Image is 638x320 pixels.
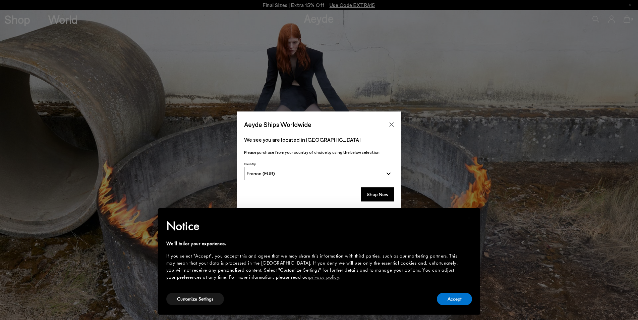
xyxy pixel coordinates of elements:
span: × [467,213,471,223]
button: Close this notice [461,210,477,226]
button: Accept [437,293,472,305]
div: We'll tailor your experience. [166,240,461,247]
button: Customize Settings [166,293,224,305]
p: We see you are located in [GEOGRAPHIC_DATA] [244,136,394,144]
a: privacy policy [309,274,339,280]
span: Country [244,162,256,166]
p: Please purchase from your country of choice by using the below selection: [244,149,394,155]
div: If you select "Accept", you accept this and agree that we may share this information with third p... [166,253,461,281]
button: Close [387,120,397,130]
button: Shop Now [361,187,394,201]
span: Aeyde Ships Worldwide [244,119,311,130]
h2: Notice [166,217,461,235]
span: France (EUR) [247,171,275,176]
